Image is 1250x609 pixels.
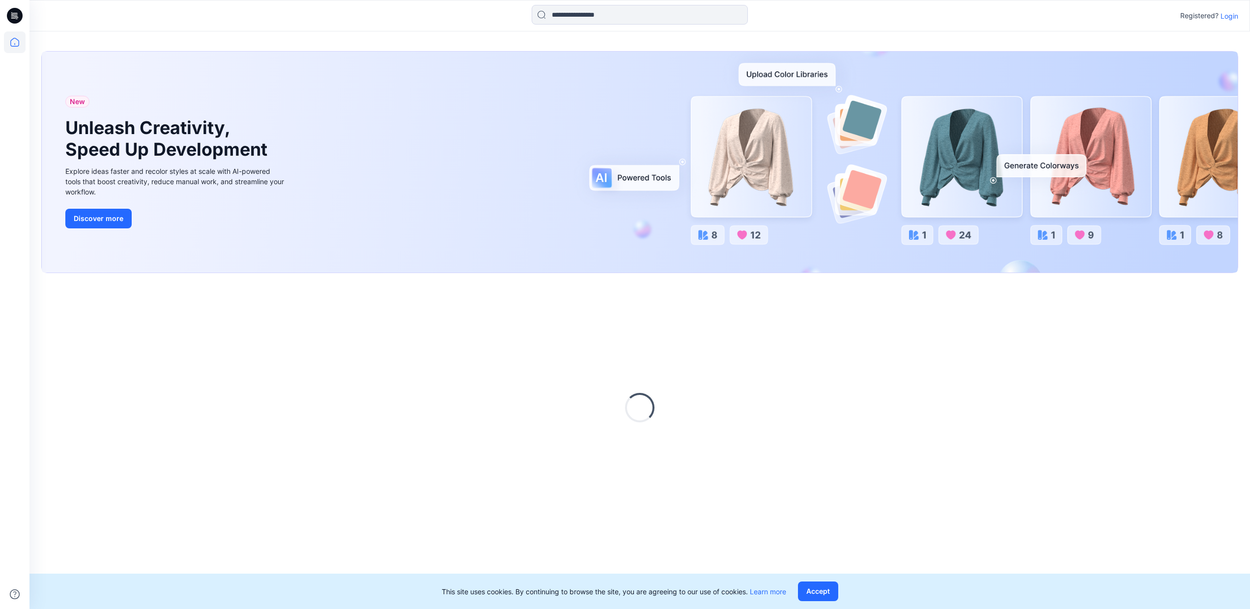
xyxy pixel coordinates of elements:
[70,96,85,108] span: New
[65,209,286,228] a: Discover more
[65,166,286,197] div: Explore ideas faster and recolor styles at scale with AI-powered tools that boost creativity, red...
[1221,11,1238,21] p: Login
[1180,10,1219,22] p: Registered?
[798,581,838,601] button: Accept
[442,586,786,597] p: This site uses cookies. By continuing to browse the site, you are agreeing to our use of cookies.
[65,117,272,160] h1: Unleash Creativity, Speed Up Development
[750,587,786,596] a: Learn more
[65,209,132,228] button: Discover more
